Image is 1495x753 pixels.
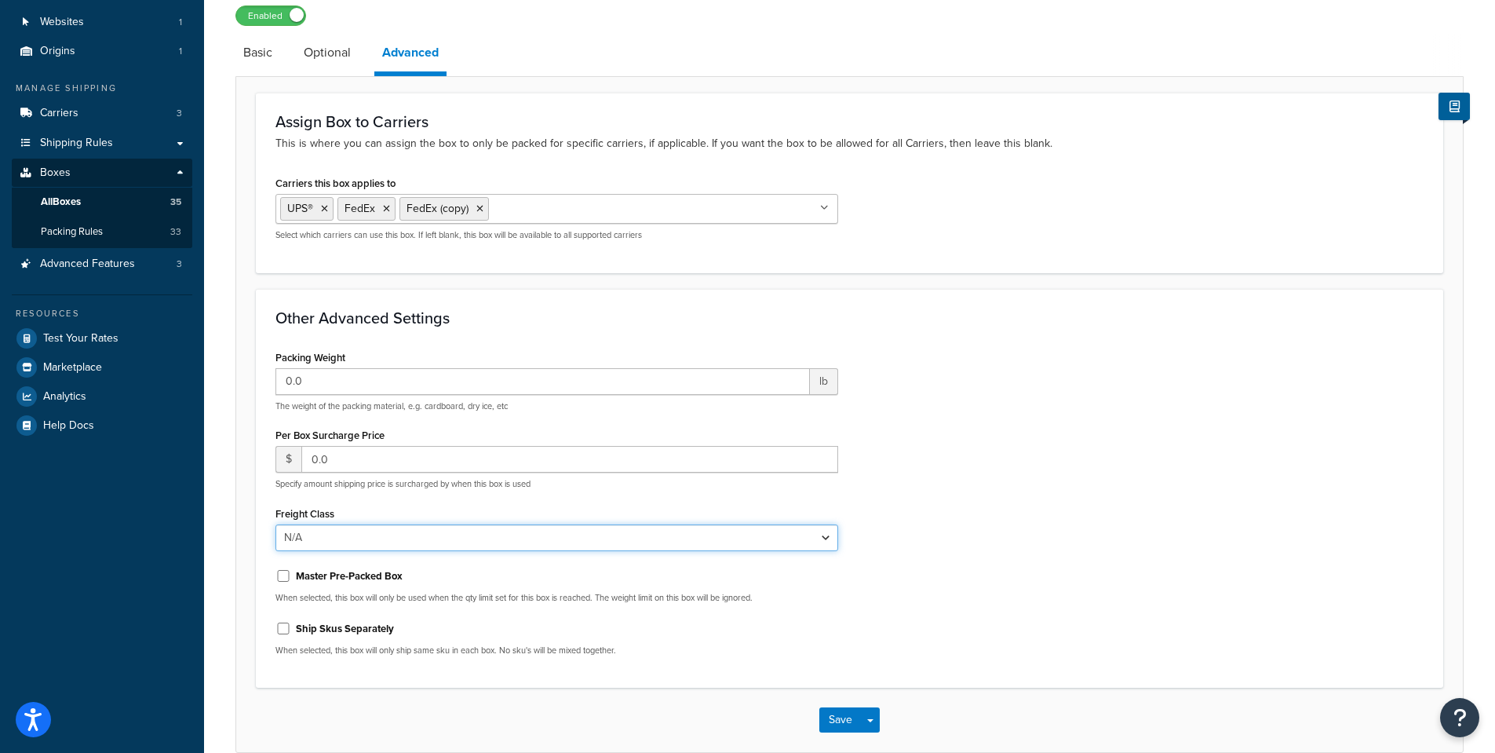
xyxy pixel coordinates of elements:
span: 33 [170,225,181,239]
span: lb [810,368,838,395]
li: Websites [12,8,192,37]
button: Save [819,707,862,733]
span: Advanced Features [40,258,135,271]
a: Carriers3 [12,99,192,128]
li: Packing Rules [12,217,192,247]
label: Enabled [236,6,305,25]
li: Advanced Features [12,250,192,279]
div: Resources [12,307,192,320]
span: 1 [179,45,182,58]
li: Boxes [12,159,192,248]
span: 3 [177,107,182,120]
a: Analytics [12,382,192,411]
li: Carriers [12,99,192,128]
span: All Boxes [41,196,81,209]
span: Help Docs [43,419,94,433]
label: Packing Weight [275,352,345,364]
label: Per Box Surcharge Price [275,430,385,441]
p: Select which carriers can use this box. If left blank, this box will be available to all supporte... [275,229,838,241]
a: Packing Rules33 [12,217,192,247]
h3: Assign Box to Carriers [275,113,1424,130]
a: Help Docs [12,411,192,440]
span: FedEx (copy) [407,200,469,217]
a: Advanced Features3 [12,250,192,279]
a: Marketplace [12,353,192,382]
p: This is where you can assign the box to only be packed for specific carriers, if applicable. If y... [275,135,1424,152]
a: Basic [235,34,280,71]
span: Analytics [43,390,86,404]
a: Shipping Rules [12,129,192,158]
label: Carriers this box applies to [275,177,396,189]
span: FedEx [345,200,375,217]
span: Boxes [40,166,71,180]
a: Test Your Rates [12,324,192,353]
span: Marketplace [43,361,102,375]
a: Origins1 [12,37,192,66]
span: Test Your Rates [43,332,119,345]
label: Master Pre-Packed Box [296,569,403,583]
span: Origins [40,45,75,58]
button: Open Resource Center [1440,698,1479,737]
a: Websites1 [12,8,192,37]
label: Freight Class [275,508,334,520]
span: 35 [170,196,181,209]
span: Carriers [40,107,78,120]
span: Packing Rules [41,225,103,239]
label: Ship Skus Separately [296,622,394,636]
a: AllBoxes35 [12,188,192,217]
a: Boxes [12,159,192,188]
li: Origins [12,37,192,66]
p: When selected, this box will only ship same sku in each box. No sku's will be mixed together. [275,645,838,656]
p: Specify amount shipping price is surcharged by when this box is used [275,478,838,490]
p: The weight of the packing material, e.g. cardboard, dry ice, etc [275,400,838,412]
a: Advanced [374,34,447,76]
div: Manage Shipping [12,82,192,95]
button: Show Help Docs [1438,93,1470,120]
span: 1 [179,16,182,29]
span: UPS® [287,200,313,217]
span: Shipping Rules [40,137,113,150]
span: 3 [177,258,182,271]
p: When selected, this box will only be used when the qty limit set for this box is reached. The wei... [275,592,838,604]
span: $ [275,446,301,473]
span: Websites [40,16,84,29]
a: Optional [296,34,359,71]
h3: Other Advanced Settings [275,309,1424,327]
